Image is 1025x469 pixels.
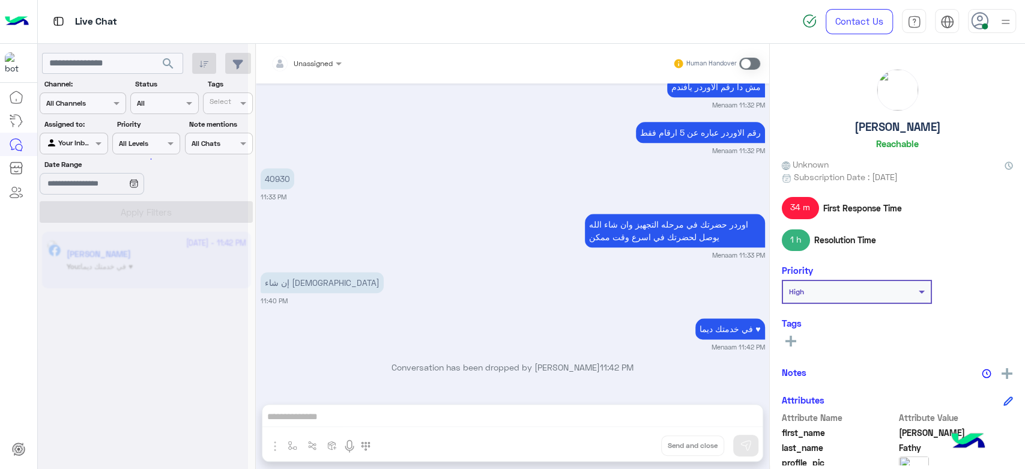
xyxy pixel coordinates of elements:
[899,426,1014,439] span: Hussein
[712,342,765,352] small: Menaam 11:42 PM
[877,70,918,110] img: picture
[902,9,926,34] a: tab
[782,426,896,439] span: first_name
[782,265,813,276] h6: Priority
[661,435,724,456] button: Send and close
[876,138,919,149] h6: Reachable
[782,367,806,378] h6: Notes
[585,214,765,247] p: 24/9/2025, 11:33 PM
[782,197,819,219] span: 34 m
[982,369,991,378] img: notes
[940,15,954,29] img: tab
[695,318,764,339] p: 24/9/2025, 11:42 PM
[636,122,765,143] p: 24/9/2025, 11:32 PM
[51,14,66,29] img: tab
[261,168,294,189] p: 24/9/2025, 11:33 PM
[826,9,893,34] a: Contact Us
[667,76,765,97] p: 24/9/2025, 11:32 PM
[75,14,117,30] p: Live Chat
[5,52,26,74] img: 713415422032625
[907,15,921,29] img: tab
[132,148,153,169] div: loading...
[782,411,896,424] span: Attribute Name
[782,229,810,251] span: 1 h
[794,171,898,183] span: Subscription Date : [DATE]
[712,250,765,260] small: Menaam 11:33 PM
[854,120,941,134] h5: [PERSON_NAME]
[261,361,765,374] p: Conversation has been dropped by [PERSON_NAME]
[947,421,989,463] img: hulul-logo.png
[261,272,384,293] p: 24/9/2025, 11:40 PM
[5,9,29,34] img: Logo
[782,395,824,405] h6: Attributes
[208,96,231,110] div: Select
[998,14,1013,29] img: profile
[294,59,333,68] span: Unassigned
[814,234,876,246] span: Resolution Time
[782,318,1013,328] h6: Tags
[261,296,288,306] small: 11:40 PM
[899,411,1014,424] span: Attribute Value
[782,441,896,454] span: last_name
[823,202,902,214] span: First Response Time
[600,362,633,372] span: 11:42 PM
[686,59,737,68] small: Human Handover
[261,192,286,202] small: 11:33 PM
[712,146,765,156] small: Menaam 11:32 PM
[712,100,765,110] small: Menaam 11:32 PM
[899,441,1014,454] span: Fathy
[782,158,829,171] span: Unknown
[1002,368,1012,379] img: add
[802,14,817,28] img: spinner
